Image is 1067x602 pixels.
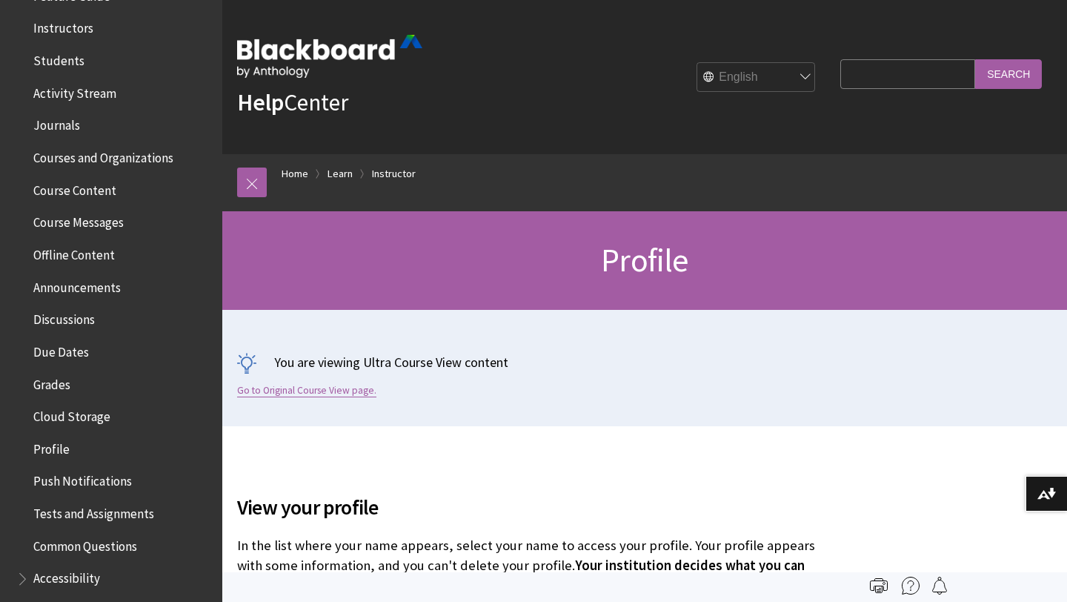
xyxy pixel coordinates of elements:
span: Push Notifications [33,469,132,489]
img: Follow this page [931,577,948,595]
span: Students [33,48,84,68]
span: Announcements [33,275,121,295]
span: Journals [33,113,80,133]
a: Instructor [372,165,416,183]
span: View your profile [237,492,833,523]
select: Site Language Selector [697,63,816,93]
strong: Help [237,87,284,117]
span: Tests and Assignments [33,501,154,521]
span: Profile [601,239,688,280]
img: Print [870,577,888,595]
span: Course Messages [33,211,124,231]
span: Offline Content [33,242,115,262]
span: Cloud Storage [33,404,110,424]
span: Accessibility [33,566,100,586]
span: Common Questions [33,534,137,554]
span: Activity Stream [33,81,116,101]
p: You are viewing Ultra Course View content [237,353,1052,371]
a: Home [282,165,308,183]
a: Learn [328,165,353,183]
span: Profile [33,437,70,457]
span: Course Content [33,178,116,198]
img: More help [902,577,920,595]
span: Grades [33,372,70,392]
img: Blackboard by Anthology [237,35,422,78]
span: Discussions [33,307,95,327]
input: Search [975,59,1042,88]
a: HelpCenter [237,87,348,117]
a: Go to Original Course View page. [237,384,376,397]
p: In the list where your name appears, select your name to access your profile. Your profile appear... [237,536,833,595]
span: Due Dates [33,340,89,360]
span: Instructors [33,16,93,36]
span: Courses and Organizations [33,145,173,165]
